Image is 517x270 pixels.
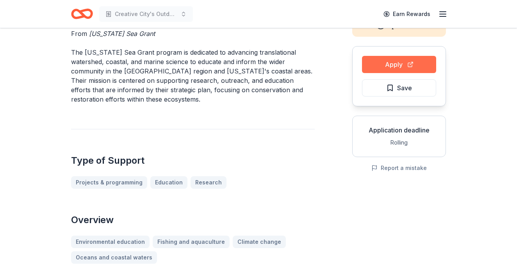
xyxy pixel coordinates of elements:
span: Save [397,83,412,93]
span: Creative City's Outdoor Classroom Project [115,9,177,19]
button: Apply [362,56,436,73]
a: Research [191,176,226,189]
button: Creative City's Outdoor Classroom Project [99,6,193,22]
div: From [71,29,315,38]
h2: Type of Support [71,154,315,167]
h2: Overview [71,214,315,226]
div: Rolling [359,138,439,147]
a: Projects & programming [71,176,147,189]
a: Earn Rewards [379,7,435,21]
a: Education [150,176,187,189]
p: The [US_STATE] Sea Grant program is dedicated to advancing translational watershed, coastal, and ... [71,48,315,104]
span: [US_STATE] Sea Grant [89,30,155,38]
button: Report a mistake [371,163,427,173]
div: Application deadline [359,125,439,135]
a: Home [71,5,93,23]
button: Save [362,79,436,97]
